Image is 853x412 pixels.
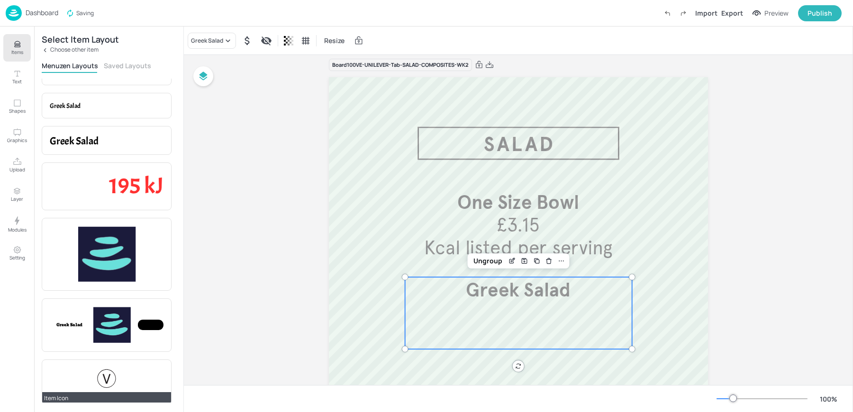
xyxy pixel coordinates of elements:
[50,46,99,53] p: Choose other item
[191,36,223,45] div: Greek Salad
[50,134,99,147] span: Greek Salad
[104,61,151,70] button: Saved Layouts
[3,34,31,62] button: Items
[78,226,136,283] img: item-img-placeholder-75537aa6.png
[695,8,717,18] div: Import
[9,166,25,173] p: Upload
[466,278,571,302] span: Greek Salad
[747,6,794,20] button: Preview
[9,254,25,261] p: Setting
[50,102,81,110] span: Greek Salad
[322,36,346,45] span: Resize
[7,137,27,143] p: Graphics
[259,33,274,48] div: Display condition
[56,322,82,328] span: Greek Salad
[12,78,22,85] p: Text
[470,255,506,267] div: Ungroup
[3,63,31,91] button: Text
[424,236,612,260] span: Kcal listed per serving
[808,8,832,18] div: Publish
[9,107,26,114] p: Shapes
[11,49,23,55] p: Items
[659,5,675,21] label: Undo (Ctrl + Z)
[42,392,171,404] div: Item Icon
[11,196,23,202] p: Layer
[42,61,98,70] button: Menuzen Layouts
[3,240,31,267] button: Setting
[675,5,691,21] label: Redo (Ctrl + Y)
[506,255,518,267] div: Edit Item
[798,5,842,21] button: Publish
[543,255,555,267] div: Delete
[42,36,119,43] div: Select Item Layout
[109,171,163,200] span: 195 kJ
[3,152,31,179] button: Upload
[3,122,31,150] button: Graphics
[764,8,789,18] div: Preview
[518,255,531,267] div: Save Layout
[457,191,579,214] span: One Size Bowl
[3,181,31,208] button: Layer
[3,93,31,120] button: Shapes
[3,210,31,238] button: Modules
[93,306,131,343] img: item-img-placeholder-75537aa6.png
[721,8,743,18] div: Export
[8,226,27,233] p: Modules
[240,33,255,48] div: Hide symbol
[6,5,22,21] img: logo-86c26b7e.jpg
[497,214,540,237] span: £3.15
[817,394,840,404] div: 100 %
[66,9,94,18] span: Saving
[26,9,58,16] p: Dashboard
[531,255,543,267] div: Duplicate
[329,59,472,72] div: Board 100VE-UNILEVER-Tab-SALAD-COMPOSITES-WK2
